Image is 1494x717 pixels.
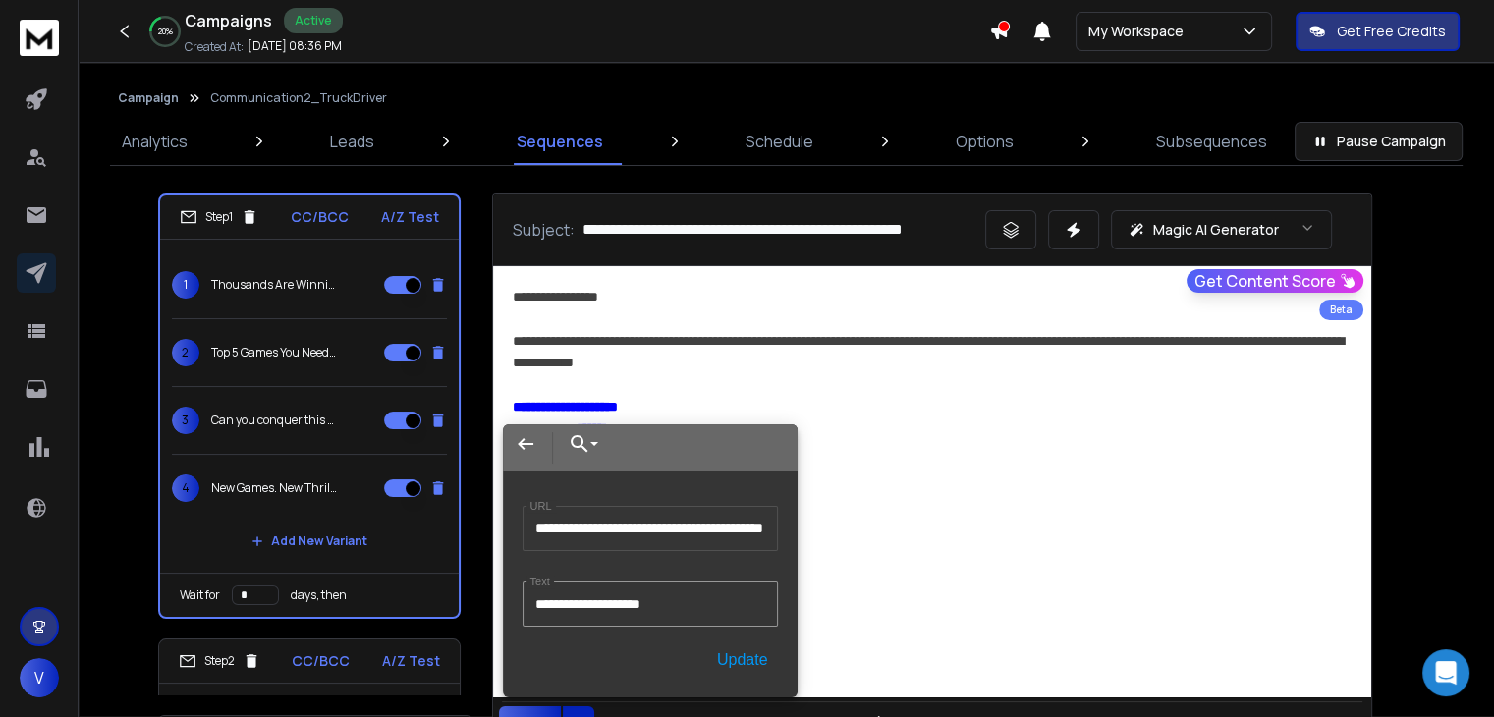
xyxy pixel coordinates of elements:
[211,480,337,496] p: New Games. New Thrills. All for You 🚀
[172,474,199,502] span: 4
[746,130,813,153] p: Schedule
[1187,269,1363,293] button: Get Content Score
[503,424,548,464] button: Back
[1295,122,1463,161] button: Pause Campaign
[526,500,556,513] label: URL
[1088,22,1191,41] p: My Workspace
[185,9,272,32] h1: Campaigns
[158,193,461,619] li: Step1CC/BCCA/Z Test1Thousands Are Winning on Fire Kirin – Are You Next? 🔥2Top 5 Games You Need to...
[517,130,603,153] p: Sequences
[172,339,199,366] span: 2
[118,90,179,106] button: Campaign
[211,345,337,360] p: Top 5 Games You Need to Play This Weekend!
[1144,118,1279,165] a: Subsequences
[707,642,778,678] button: Update
[185,39,244,55] p: Created At:
[1319,300,1363,320] div: Beta
[284,8,343,33] div: Active
[1296,12,1460,51] button: Get Free Credits
[956,130,1014,153] p: Options
[1153,220,1279,240] p: Magic AI Generator
[211,413,337,428] p: Can you conquer this new challenge? 🎮
[505,118,615,165] a: Sequences
[1422,649,1469,696] div: Open Intercom Messenger
[292,651,350,671] p: CC/BCC
[944,118,1025,165] a: Options
[172,407,199,434] span: 3
[158,26,173,37] p: 20 %
[291,587,347,603] p: days, then
[172,271,199,299] span: 1
[211,277,337,293] p: Thousands Are Winning on Fire Kirin – Are You Next? 🔥
[557,424,602,464] button: Choose Link
[318,118,386,165] a: Leads
[734,118,825,165] a: Schedule
[382,651,440,671] p: A/Z Test
[179,652,260,670] div: Step 2
[1337,22,1446,41] p: Get Free Credits
[20,658,59,697] button: V
[291,207,349,227] p: CC/BCC
[122,130,188,153] p: Analytics
[210,90,387,106] p: Communication2_TruckDriver
[180,587,220,603] p: Wait for
[381,207,439,227] p: A/Z Test
[513,218,575,242] p: Subject:
[180,208,258,226] div: Step 1
[248,38,342,54] p: [DATE] 08:36 PM
[1156,130,1267,153] p: Subsequences
[1111,210,1332,249] button: Magic AI Generator
[20,20,59,56] img: logo
[110,118,199,165] a: Analytics
[330,130,374,153] p: Leads
[526,576,554,588] label: Text
[236,522,383,561] button: Add New Variant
